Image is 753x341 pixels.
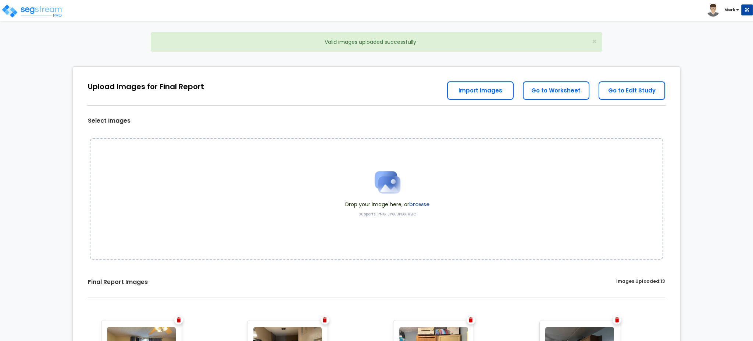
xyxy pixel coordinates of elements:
[88,117,131,125] label: Select Images
[369,164,406,201] img: Upload Icon
[523,81,589,100] a: Go to Worksheet
[345,201,429,208] span: Drop your image here, or
[88,81,204,92] div: Upload Images for Final Report
[615,317,619,323] img: Trash Icon
[592,36,597,47] span: ×
[409,201,429,208] label: browse
[592,38,597,45] button: Close
[599,81,665,100] a: Go to Edit Study
[724,7,735,13] b: Mark
[358,212,416,217] label: Supports: PNG, JPG, JPEG, HEIC
[469,317,473,323] img: Trash Icon
[323,317,327,323] img: Trash Icon
[707,4,720,17] img: avatar.png
[616,278,665,286] label: Images Uploaded:
[325,38,416,46] span: Valid images uploaded successfully
[447,81,514,100] a: Import Images
[177,317,181,323] img: Trash Icon
[1,4,64,18] img: logo_pro_r.png
[88,278,148,286] label: Final Report Images
[660,278,665,284] span: 13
